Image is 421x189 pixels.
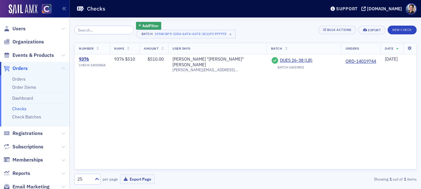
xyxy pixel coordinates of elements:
input: Search… [74,26,134,34]
span: Profile [406,3,417,14]
img: SailAMX [42,4,51,14]
h1: Checks [87,5,105,12]
span: Orders [346,46,359,51]
div: Showing out of items [307,176,417,182]
div: [DOMAIN_NAME] [367,6,402,12]
button: AddFilter [136,22,162,30]
span: × [228,31,233,37]
a: Registrations [3,130,43,137]
span: $510.00 [148,56,164,62]
a: Reports [3,170,30,177]
label: per page [103,176,118,182]
button: Export Page [120,174,155,184]
span: Amount [144,46,158,51]
button: [DOMAIN_NAME] [361,7,404,11]
div: 25 [77,176,91,182]
div: BATCH-14019801 [278,65,304,69]
strong: 1 [388,176,393,182]
span: [PERSON_NAME][EMAIL_ADDRESS][DOMAIN_NAME] [172,67,262,72]
button: Export [358,26,385,34]
a: Users [3,25,26,32]
span: Orders [12,65,28,72]
span: Add Filter [142,23,159,28]
a: Memberships [3,157,43,163]
span: Name [114,46,124,51]
span: Organizations [12,38,44,45]
div: 9376 $510 [114,57,135,62]
span: [DATE] [385,56,398,62]
a: Checks [12,106,27,112]
button: New Check [388,26,417,34]
a: DUES 26-38 (LB) [280,58,337,63]
span: Memberships [12,157,43,163]
a: View Homepage [37,4,51,15]
a: 9376 [79,57,105,62]
img: SailAMX [9,4,37,14]
span: Users [12,25,26,32]
span: Date [385,46,393,51]
a: Events & Products [3,52,54,59]
a: New Check [388,27,417,32]
div: Support [336,6,358,12]
div: Bulk Actions [327,28,351,32]
div: Export [368,28,381,32]
a: Check Batches [12,114,41,120]
span: User Info [172,46,191,51]
a: [PERSON_NAME] "[PERSON_NAME]" [PERSON_NAME] [172,57,262,67]
span: Registrations [12,130,43,137]
div: Batch [141,32,154,36]
a: Order Items [12,84,36,90]
span: Reports [12,170,30,177]
button: Batch1f08cbf5-12e4-6674-a2fe-1e11fc97f7fe× [136,30,236,38]
span: CHECK-14020868 [79,63,105,67]
a: Organizations [3,38,44,45]
span: Number [79,46,94,51]
span: Subscriptions [12,143,43,150]
a: Orders [12,76,26,82]
div: 1f08cbf5-12e4-6674-a2fe-1e11fc97f7fe [155,32,227,36]
a: Orders [3,65,28,72]
a: Subscriptions [3,143,43,150]
strong: 1 [403,176,407,182]
button: Bulk Actions [318,26,356,34]
span: Events & Products [12,52,54,59]
span: Batch [271,46,283,51]
a: Dashboard [12,95,33,101]
a: ORD-14019744 [346,59,376,64]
